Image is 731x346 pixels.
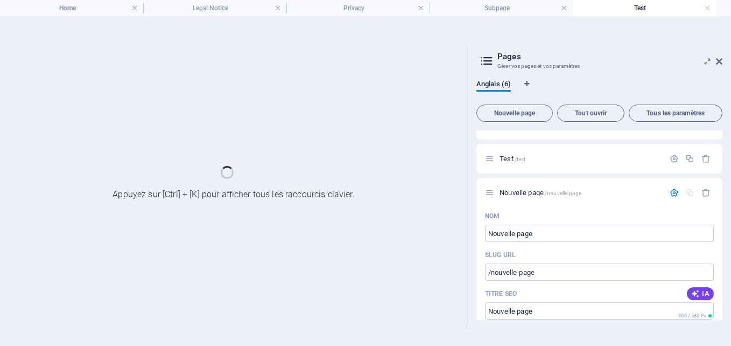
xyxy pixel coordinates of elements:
h4: Test [573,2,716,14]
span: /test [515,156,526,162]
div: Nouvelle page/nouvelle-page [496,189,664,196]
h2: Pages [497,52,722,61]
button: Tout ouvrir [557,105,624,122]
button: IA [687,287,714,300]
p: SLUG URL [485,251,516,259]
span: Cliquez pour ouvrir la page. [500,155,525,163]
div: Supprimer [701,154,711,163]
h3: Gérer vos pages et vos paramètres [497,61,701,71]
button: Tous les paramètres [629,105,722,122]
div: Supprimer [701,188,711,197]
span: Cliquez pour ouvrir la page. [500,189,581,197]
span: Longueur en pixel calculée dans les résultats de la recherche [676,312,714,320]
input: Dernière partie de l'URL pour cette page [485,264,714,281]
span: Anglais (6) [476,78,511,93]
span: Nouvelle page [481,110,548,116]
button: Nouvelle page [476,105,553,122]
h4: Subpage [430,2,573,14]
span: IA [691,289,709,298]
span: 300 / 580 Px [678,313,706,319]
span: Tous les paramètres [634,110,718,116]
h4: Privacy [286,2,430,14]
p: Titre SEO [485,289,517,298]
div: Test/test [496,155,664,162]
p: Nom [485,212,500,220]
div: Paramètres [670,154,679,163]
input: Le titre de la page dans les résultats de recherche et dans les onglets du navigateur. [485,302,714,320]
label: Le titre de la page dans les résultats de recherche et dans les onglets du navigateur. [485,289,517,298]
h4: Legal Notice [143,2,286,14]
div: Dupliquer [685,154,694,163]
div: Paramètres [670,188,679,197]
label: Dernière partie de l'URL pour cette page [485,251,516,259]
div: Onglets langues [476,80,722,100]
span: /nouvelle-page [545,190,581,196]
span: Tout ouvrir [562,110,620,116]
